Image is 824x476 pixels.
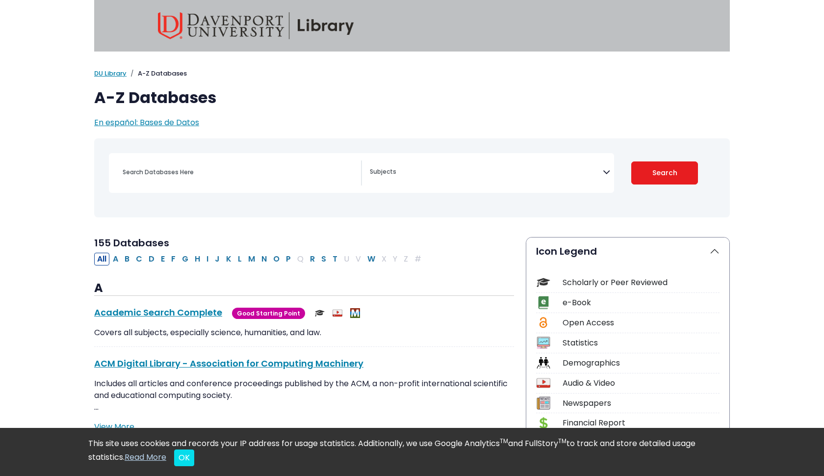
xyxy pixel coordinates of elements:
div: Scholarly or Peer Reviewed [563,277,720,289]
button: Filter Results N [258,253,270,265]
nav: Search filters [94,138,730,217]
button: Close [174,450,194,466]
img: Icon Demographics [537,356,550,370]
button: Filter Results L [235,253,245,265]
div: This site uses cookies and records your IP address for usage statistics. Additionally, we use Goo... [88,438,736,466]
button: Filter Results E [158,253,168,265]
button: Filter Results B [122,253,132,265]
button: Filter Results F [168,253,179,265]
a: Academic Search Complete [94,306,222,318]
button: Filter Results A [110,253,121,265]
button: Filter Results H [192,253,203,265]
button: All [94,253,109,265]
button: Submit for Search Results [631,161,698,185]
button: Filter Results M [245,253,258,265]
button: Filter Results P [283,253,294,265]
img: Audio & Video [333,308,342,318]
img: Scholarly or Peer Reviewed [315,308,325,318]
h1: A-Z Databases [94,88,730,107]
div: e-Book [563,297,720,309]
button: Filter Results W [364,253,378,265]
img: Icon Scholarly or Peer Reviewed [537,276,550,289]
div: Financial Report [563,417,720,429]
textarea: Search [370,169,603,177]
button: Filter Results R [307,253,318,265]
span: 155 Databases [94,236,169,250]
h3: A [94,281,514,296]
img: MeL (Michigan electronic Library) [350,308,360,318]
nav: breadcrumb [94,69,730,79]
img: Icon Financial Report [537,417,550,430]
li: A-Z Databases [127,69,187,79]
div: Statistics [563,337,720,349]
p: Covers all subjects, especially science, humanities, and law. [94,327,514,339]
button: Icon Legend [526,238,729,265]
img: Icon Newspapers [537,397,550,410]
button: Filter Results T [330,253,340,265]
img: Icon Open Access [537,316,549,329]
div: Open Access [563,317,720,329]
a: Read More [125,451,166,463]
a: View More [94,421,134,432]
div: Alpha-list to filter by first letter of database name [94,253,425,264]
p: Includes all articles and conference proceedings published by the ACM, a non-profit international... [94,378,514,413]
button: Filter Results D [146,253,157,265]
div: Audio & Video [563,377,720,389]
button: Filter Results O [270,253,283,265]
img: Icon Audio & Video [537,376,550,390]
div: Newspapers [563,397,720,409]
span: Good Starting Point [232,308,305,319]
div: Demographics [563,357,720,369]
a: ACM Digital Library - Association for Computing Machinery [94,357,363,370]
button: Filter Results G [179,253,191,265]
img: Icon e-Book [537,296,550,309]
button: Filter Results I [204,253,211,265]
a: En español: Bases de Datos [94,117,199,128]
button: Filter Results S [318,253,329,265]
sup: TM [500,437,508,445]
sup: TM [558,437,566,445]
img: Icon Statistics [537,336,550,349]
a: DU Library [94,69,127,78]
img: Davenport University Library [158,12,354,39]
button: Filter Results K [223,253,234,265]
button: Filter Results J [212,253,223,265]
button: Filter Results C [133,253,145,265]
input: Search database by title or keyword [117,165,361,179]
